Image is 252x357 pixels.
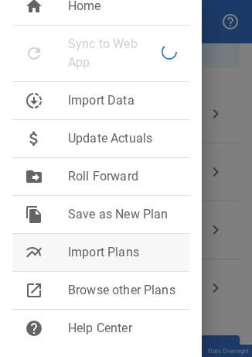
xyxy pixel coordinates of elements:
[25,129,43,148] span: attach_money
[25,44,43,63] span: refresh
[25,319,43,338] span: help
[25,91,43,110] span: downloading
[25,281,43,300] span: open_in_new
[68,91,177,110] span: Import Data
[68,35,162,72] span: Sync to Web App
[68,281,177,300] span: Browse other Plans
[25,205,43,224] span: file_copy
[68,243,177,262] span: Import Plans
[68,167,177,186] span: Roll Forward
[68,319,177,338] span: Help Center
[68,205,177,224] span: Save as New Plan
[25,167,43,186] span: drive_file_move
[25,243,43,262] span: multiline_chart
[68,129,177,148] span: Update Actuals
